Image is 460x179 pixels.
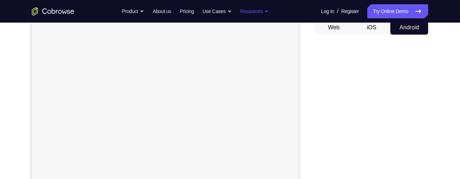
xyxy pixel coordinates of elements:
[153,4,171,18] a: About us
[180,4,194,18] a: Pricing
[240,4,269,18] button: Resources
[122,4,144,18] button: Product
[32,7,74,16] a: Go to the home page
[341,4,359,18] a: Register
[321,4,334,18] a: Log In
[337,7,338,16] span: /
[353,20,391,35] button: iOS
[315,20,353,35] button: Web
[390,20,428,35] button: Android
[367,4,428,18] a: Try Online Demo
[202,4,231,18] button: Use Cases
